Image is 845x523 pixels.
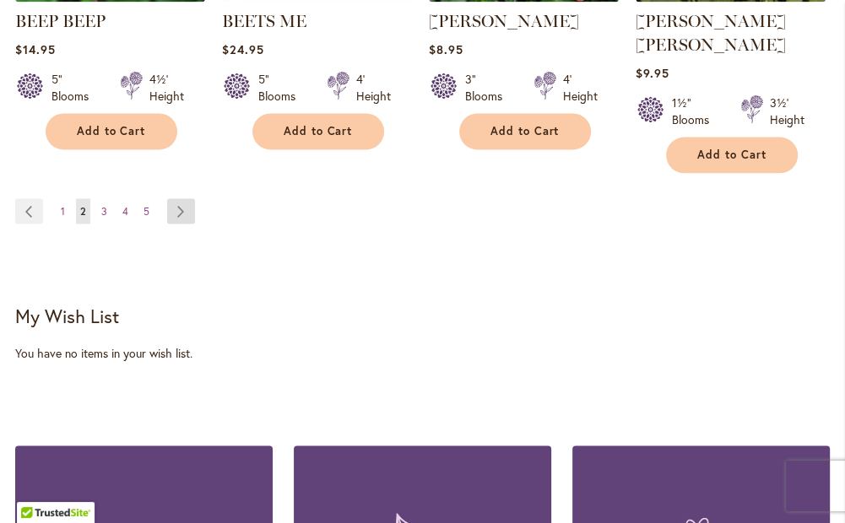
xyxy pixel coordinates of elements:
[222,11,306,31] a: BEETS ME
[636,11,786,55] a: [PERSON_NAME] [PERSON_NAME]
[15,41,56,57] span: $14.95
[101,204,107,217] span: 3
[15,303,119,327] strong: My Wish List
[459,113,591,149] button: Add to Cart
[51,71,100,105] div: 5" Blooms
[465,71,513,105] div: 3" Blooms
[429,41,463,57] span: $8.95
[57,198,69,224] a: 1
[490,124,560,138] span: Add to Cart
[139,198,154,224] a: 5
[672,94,720,128] div: 1½" Blooms
[666,137,798,173] button: Add to Cart
[258,71,306,105] div: 5" Blooms
[122,204,128,217] span: 4
[80,204,86,217] span: 2
[770,94,804,128] div: 3½' Height
[252,113,384,149] button: Add to Cart
[15,11,106,31] a: BEEP BEEP
[46,113,177,149] button: Add to Cart
[77,124,146,138] span: Add to Cart
[563,71,598,105] div: 4' Height
[697,148,766,162] span: Add to Cart
[429,11,579,31] a: [PERSON_NAME]
[118,198,133,224] a: 4
[284,124,353,138] span: Add to Cart
[636,65,669,81] span: $9.95
[61,204,65,217] span: 1
[144,204,149,217] span: 5
[356,71,391,105] div: 4' Height
[13,463,60,510] iframe: Launch Accessibility Center
[149,71,184,105] div: 4½' Height
[15,344,830,361] div: You have no items in your wish list.
[97,198,111,224] a: 3
[222,41,264,57] span: $24.95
